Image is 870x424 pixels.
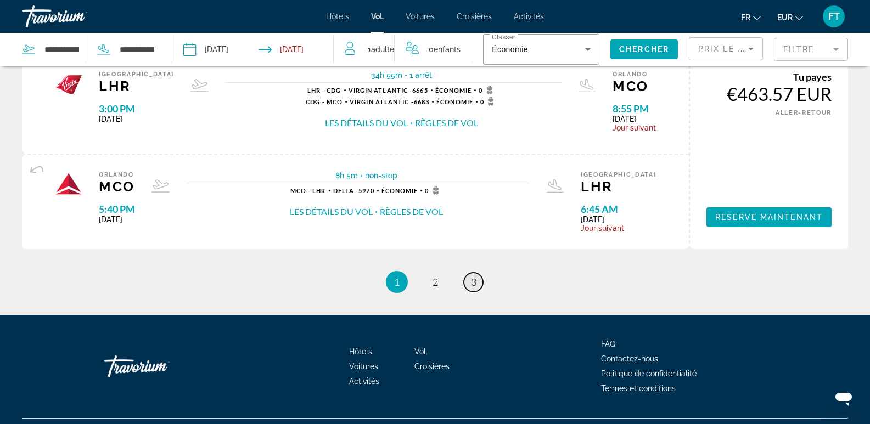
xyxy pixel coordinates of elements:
[425,186,442,195] span: 0
[414,347,428,356] a: Vol.
[613,103,656,115] span: 8:55 PM
[381,187,418,194] span: Économie
[820,5,848,28] button: Menu utilisateur
[706,71,832,83] div: Tu payes
[99,115,174,123] span: [DATE]
[333,187,374,194] span: 5970
[365,171,397,180] span: non-stop
[774,37,848,61] button: Filter
[457,12,492,21] a: Croisières
[325,117,408,129] button: Les détails du vol
[826,380,861,415] iframe: Bouton de lancement de la fenêtre de messagerie
[326,12,349,21] a: Hôtels
[99,171,135,178] span: Orlando
[613,123,656,132] span: Jour suivant
[698,42,754,55] mat-select: Sort by
[434,45,461,54] span: Enfants
[334,33,472,66] button: Travelers: 1 adult, 0 children
[492,34,515,41] mat-label: Classer
[613,115,656,123] span: [DATE]
[581,224,656,233] span: Jour suivant
[349,362,378,371] a: Voitures
[471,276,476,288] span: 3
[290,206,373,218] button: Les détails du vol
[306,98,343,105] span: CDG - MCO
[706,207,832,227] button: Reserve maintenant
[741,13,750,22] font: fr
[406,12,435,21] a: Voitures
[333,187,359,194] span: Delta -
[349,347,372,356] font: Hôtels
[828,10,840,22] font: FT
[371,12,384,21] a: Vol.
[601,340,615,348] a: FAQ
[415,117,478,129] button: Règles de vol
[99,78,174,94] span: LHR
[22,2,132,31] a: Travorium
[414,362,450,371] a: Croisières
[776,109,832,116] span: ALLER-RETOUR
[409,71,432,80] span: 1 arrêt
[601,354,658,363] a: Contactez-nous
[368,42,394,57] span: 1
[777,13,793,22] font: EUR
[183,33,228,66] button: Depart date: Feb 22, 2026
[479,86,496,94] span: 0
[480,97,497,106] span: 0
[99,103,174,115] span: 3:00 PM
[698,44,784,53] span: Prix ​​le plus bas
[613,71,656,78] span: Orlando
[394,276,400,288] span: 1
[350,98,414,105] span: Virgin Atlantic -
[99,215,135,224] span: [DATE]
[99,203,135,215] span: 5:40 PM
[259,33,304,66] button: Return date: Mar 2, 2026
[350,98,429,105] span: 6683
[581,203,656,215] span: 6:45 AM
[436,98,473,105] span: Économie
[492,45,528,54] span: Économie
[290,187,326,194] span: MCO - LHR
[349,87,428,94] span: 6665
[581,178,656,195] span: LHR
[433,276,438,288] span: 2
[22,271,848,293] nav: Pagination
[104,350,214,383] a: Travorium
[610,39,678,59] button: Chercher
[371,71,402,80] span: 34h 55m
[429,42,461,57] span: 0
[741,9,761,25] button: Changer de langue
[581,215,656,224] span: [DATE]
[380,206,443,218] button: Règles de vol
[601,369,697,378] a: Politique de confidentialité
[99,178,135,195] span: MCO
[349,87,413,94] span: Virgin Atlantic -
[435,87,472,94] span: Économie
[514,12,544,21] a: Activités
[601,384,676,393] a: Termes et conditions
[581,171,656,178] span: [GEOGRAPHIC_DATA]
[706,83,832,105] div: €463.57 EUR
[371,45,394,54] span: Adulte
[613,78,656,94] span: MCO
[99,71,174,78] span: [GEOGRAPHIC_DATA]
[349,377,379,386] a: Activités
[619,45,669,54] span: Chercher
[715,213,823,222] span: Reserve maintenant
[307,87,341,94] span: LHR - CDG
[335,171,358,180] span: 8h 5m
